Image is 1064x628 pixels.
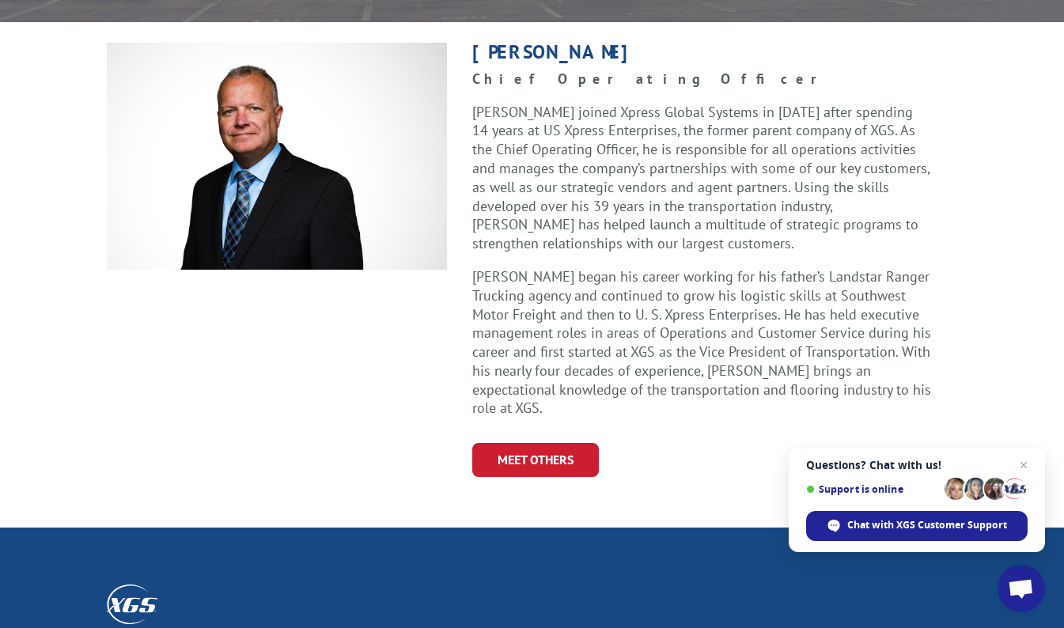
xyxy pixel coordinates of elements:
p: [PERSON_NAME] joined Xpress Global Systems in [DATE] after spending 14 years at US Xpress Enterpr... [472,103,933,267]
span: Close chat [1014,456,1033,475]
h1: [PERSON_NAME] [472,43,933,70]
strong: Chief Operating Officer [472,70,839,88]
div: Chat with XGS Customer Support [806,511,1028,541]
p: [PERSON_NAME] began his career working for his father’s Landstar Ranger Trucking agency and conti... [472,267,933,418]
span: Questions? Chat with us! [806,459,1028,471]
span: Chat with XGS Customer Support [847,518,1007,532]
a: Meet Others [472,443,599,477]
img: Greg Laminack [107,43,447,270]
div: Open chat [998,565,1045,612]
img: XGS_Logos_ALL_2024_All_White [107,584,157,623]
span: Support is online [806,483,939,495]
